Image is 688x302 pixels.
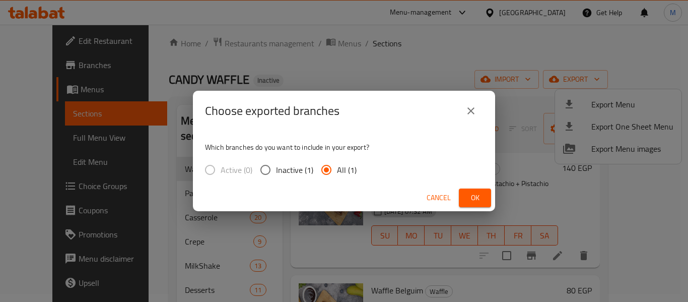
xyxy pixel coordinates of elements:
span: Inactive (1) [276,164,313,176]
span: Ok [467,192,483,204]
button: close [459,99,483,123]
button: Ok [459,189,491,207]
span: All (1) [337,164,357,176]
span: Active (0) [221,164,252,176]
span: Cancel [427,192,451,204]
button: Cancel [423,189,455,207]
p: Which branches do you want to include in your export? [205,142,483,152]
h2: Choose exported branches [205,103,339,119]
